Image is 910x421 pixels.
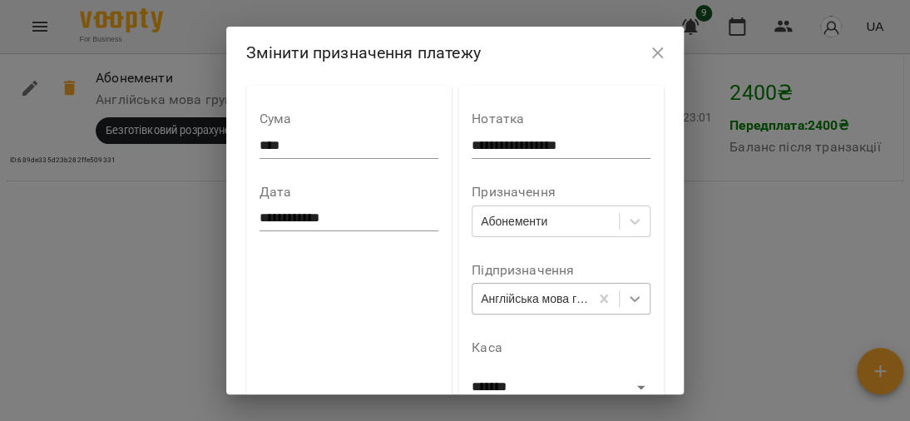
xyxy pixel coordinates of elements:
div: Абонементи [481,213,547,230]
label: Призначення [472,186,650,199]
label: Каса [472,341,650,354]
h2: Змінити призначення платежу [246,40,665,66]
label: Сума [260,112,438,126]
label: Дата [260,186,438,199]
label: Нотатка [472,112,650,126]
label: Підпризначення [472,264,650,277]
div: Англійська мова групові [481,290,591,307]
